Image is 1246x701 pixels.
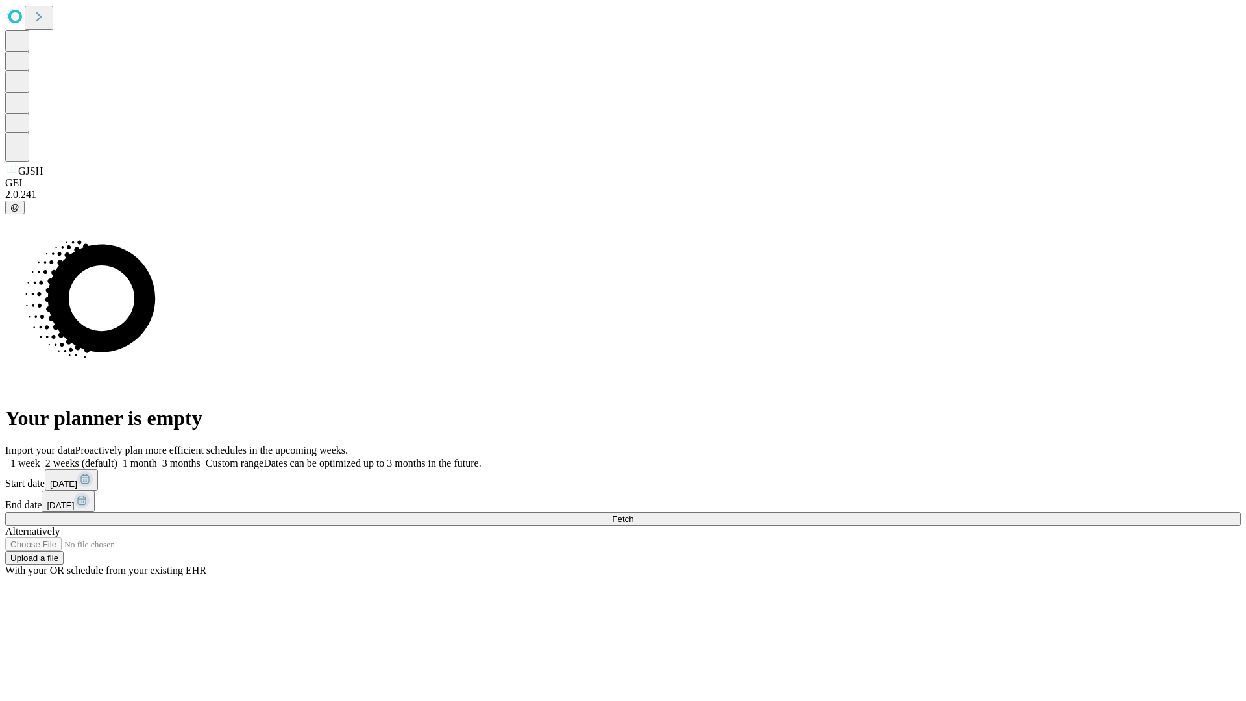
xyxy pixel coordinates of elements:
div: Start date [5,469,1241,491]
button: Fetch [5,512,1241,526]
span: Custom range [206,458,263,469]
button: [DATE] [45,469,98,491]
button: Upload a file [5,551,64,565]
button: @ [5,201,25,214]
span: [DATE] [47,500,74,510]
div: 2.0.241 [5,189,1241,201]
h1: Your planner is empty [5,406,1241,430]
span: [DATE] [50,479,77,489]
span: With your OR schedule from your existing EHR [5,565,206,576]
span: 2 weeks (default) [45,458,117,469]
span: 1 month [123,458,157,469]
span: Import your data [5,445,75,456]
div: End date [5,491,1241,512]
span: Alternatively [5,526,60,537]
button: [DATE] [42,491,95,512]
span: GJSH [18,166,43,177]
span: Dates can be optimized up to 3 months in the future. [263,458,481,469]
span: 1 week [10,458,40,469]
span: 3 months [162,458,201,469]
span: @ [10,203,19,212]
span: Fetch [612,514,633,524]
span: Proactively plan more efficient schedules in the upcoming weeks. [75,445,348,456]
div: GEI [5,177,1241,189]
